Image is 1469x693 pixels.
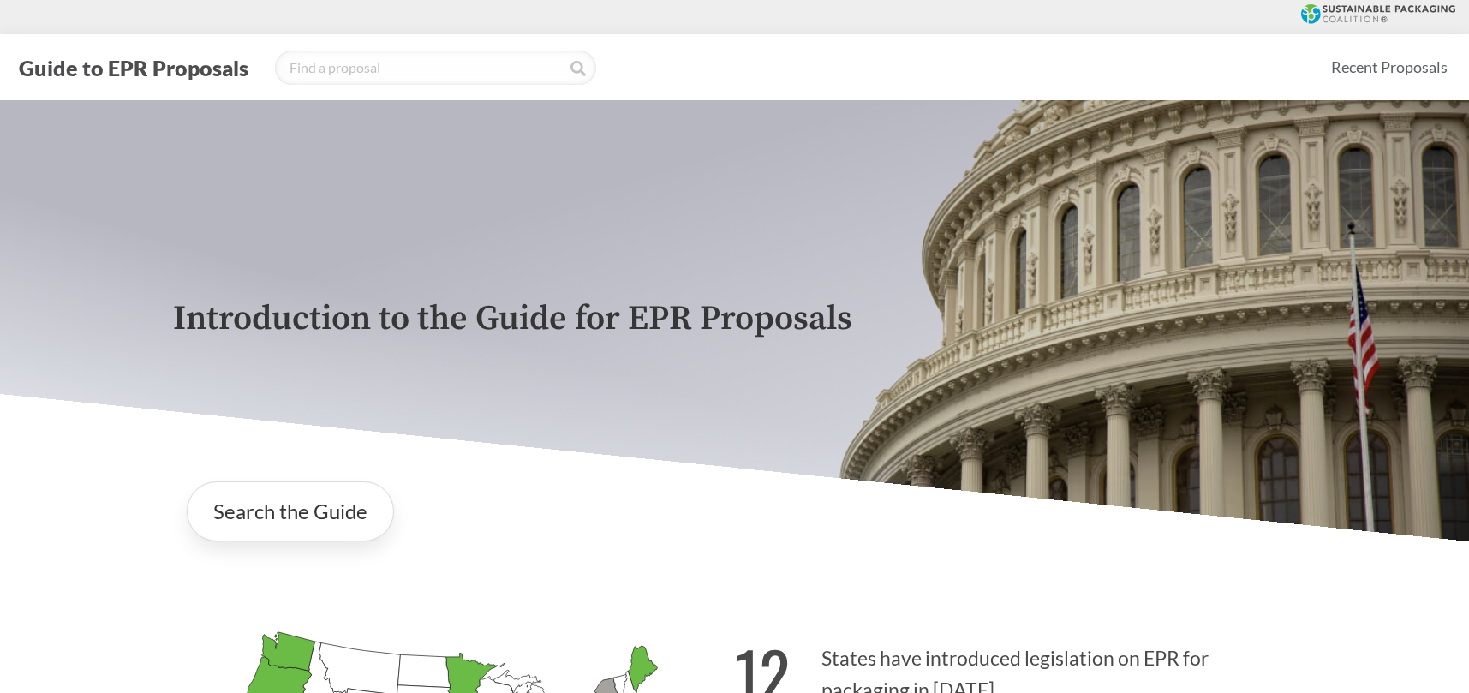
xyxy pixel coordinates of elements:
p: Introduction to the Guide for EPR Proposals [173,300,1297,338]
a: Search the Guide [187,481,394,541]
button: Guide to EPR Proposals [14,54,254,81]
a: Recent Proposals [1323,48,1455,87]
input: Find a proposal [275,51,596,85]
